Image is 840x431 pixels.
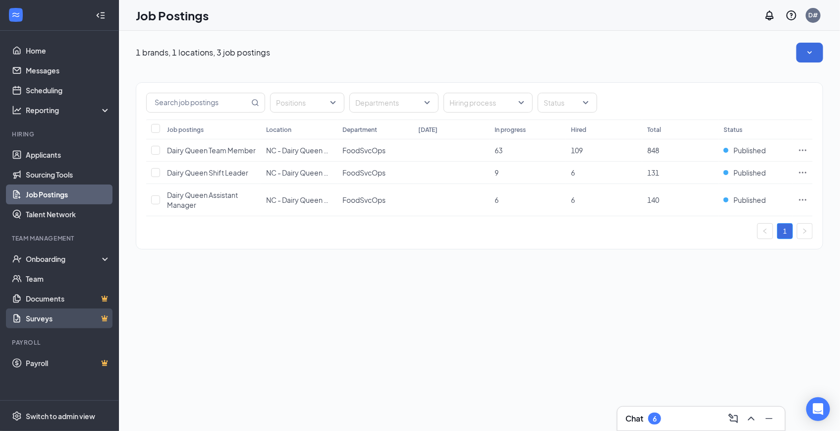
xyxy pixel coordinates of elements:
span: FoodSvcOps [342,168,386,177]
svg: ChevronUp [745,413,757,425]
span: 6 [571,195,575,204]
span: NC - Dairy Queen 163 [266,146,336,155]
svg: MagnifyingGlass [251,99,259,107]
div: 6 [653,415,657,423]
div: Job postings [167,125,204,134]
span: FoodSvcOps [342,195,386,204]
td: FoodSvcOps [337,162,414,184]
span: NC - Dairy Queen 163 [266,168,336,177]
li: Previous Page [757,223,773,239]
li: Next Page [797,223,813,239]
li: 1 [777,223,793,239]
th: Hired [566,120,642,139]
svg: Minimize [763,413,775,425]
div: D# [809,11,818,19]
svg: Ellipses [798,145,808,155]
td: NC - Dairy Queen 163 [261,162,337,184]
a: Messages [26,61,111,80]
svg: SmallChevronDown [805,48,815,58]
span: NC - Dairy Queen 163 [266,195,336,204]
td: NC - Dairy Queen 163 [261,184,337,216]
span: Published [733,145,766,155]
svg: Ellipses [798,168,808,178]
button: ChevronUp [743,411,759,427]
svg: Analysis [12,105,22,115]
a: Team [26,269,111,289]
span: 63 [495,146,503,155]
div: Reporting [26,105,111,115]
span: Published [733,168,766,178]
a: Talent Network [26,204,111,224]
svg: Ellipses [798,195,808,205]
svg: ComposeMessage [728,413,739,425]
th: In progress [490,120,566,139]
div: Hiring [12,130,109,138]
svg: UserCheck [12,254,22,264]
a: Applicants [26,145,111,165]
button: left [757,223,773,239]
a: SurveysCrown [26,308,111,328]
a: Scheduling [26,80,111,100]
td: NC - Dairy Queen 163 [261,139,337,162]
a: 1 [778,224,792,239]
div: Department [342,125,377,134]
span: 848 [647,146,659,155]
td: FoodSvcOps [337,139,414,162]
p: 1 brands, 1 locations, 3 job postings [136,47,270,58]
a: PayrollCrown [26,353,111,373]
div: Open Intercom Messenger [806,397,830,421]
span: Dairy Queen Team Member [167,146,256,155]
span: 6 [571,168,575,177]
span: right [802,228,808,234]
span: Dairy Queen Assistant Manager [167,190,238,209]
h1: Job Postings [136,7,209,24]
span: Published [733,195,766,205]
svg: QuestionInfo [785,9,797,21]
span: 109 [571,146,583,155]
th: Total [642,120,719,139]
th: Status [719,120,793,139]
button: ComposeMessage [726,411,741,427]
td: FoodSvcOps [337,184,414,216]
button: SmallChevronDown [796,43,823,62]
a: Job Postings [26,185,111,204]
span: 131 [647,168,659,177]
th: [DATE] [414,120,490,139]
span: 6 [495,195,499,204]
span: left [762,228,768,234]
div: Location [266,125,291,134]
div: Team Management [12,234,109,243]
a: DocumentsCrown [26,289,111,308]
input: Search job postings [147,93,249,112]
svg: Collapse [96,10,106,20]
div: Payroll [12,338,109,347]
button: right [797,223,813,239]
a: Sourcing Tools [26,165,111,185]
button: Minimize [761,411,777,427]
span: 9 [495,168,499,177]
svg: Settings [12,411,22,421]
a: Home [26,41,111,61]
h3: Chat [625,413,643,424]
div: Switch to admin view [26,411,95,421]
span: Dairy Queen Shift Leader [167,168,248,177]
span: 140 [647,195,659,204]
span: FoodSvcOps [342,146,386,155]
svg: WorkstreamLogo [11,10,21,20]
svg: Notifications [764,9,776,21]
div: Onboarding [26,254,102,264]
